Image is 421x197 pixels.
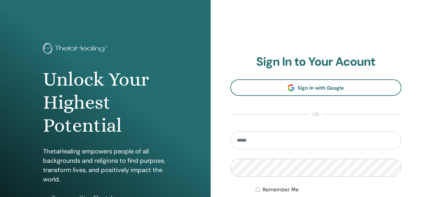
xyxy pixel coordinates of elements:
span: or [309,111,322,118]
h2: Sign In to Your Acount [230,55,402,69]
p: ThetaHealing empowers people of all backgrounds and religions to find purpose, transform lives, a... [43,147,168,184]
a: Sign In with Google [230,79,402,96]
div: Keep me authenticated indefinitely or until I manually logout [256,186,401,194]
label: Remember Me [262,186,299,194]
span: Sign In with Google [298,85,344,91]
h1: Unlock Your Highest Potential [43,68,168,137]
